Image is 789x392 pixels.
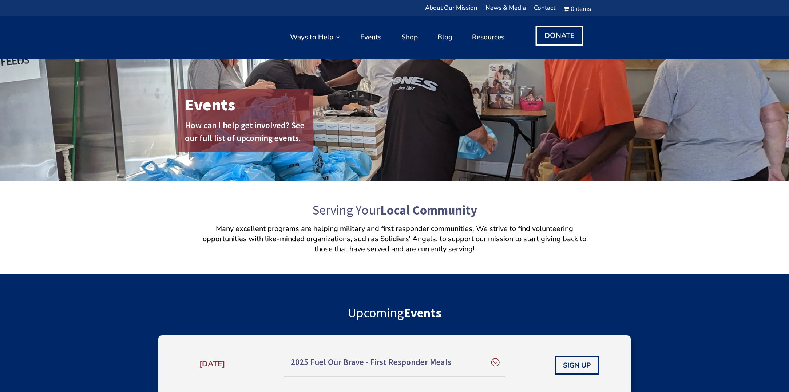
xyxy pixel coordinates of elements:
[199,359,225,369] strong: [DATE]
[198,201,591,224] h2: Serving Your
[555,356,599,375] a: SIGN UP
[536,26,583,46] a: DONATE
[360,19,381,55] a: Events
[534,5,555,15] a: Contact
[472,19,504,55] a: Resources
[401,19,418,55] a: Shop
[185,119,310,148] h2: How can I help get involved? See our full list of upcoming events.
[563,5,571,13] i: Cart
[485,5,526,15] a: News & Media
[425,5,477,15] a: About Our Mission
[571,7,591,12] span: 0 items
[437,19,452,55] a: Blog
[198,303,591,326] h2: Upcoming
[290,19,341,55] a: Ways to Help
[563,5,591,15] a: Cart0 items
[291,356,498,369] h5: 2025 Fuel Our Brave - First Responder Meals
[404,305,441,321] strong: Events
[185,93,310,121] h1: Events
[380,202,477,218] b: Local Community
[198,224,591,254] p: Many excellent programs are helping military and first responder communities. We strive to find v...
